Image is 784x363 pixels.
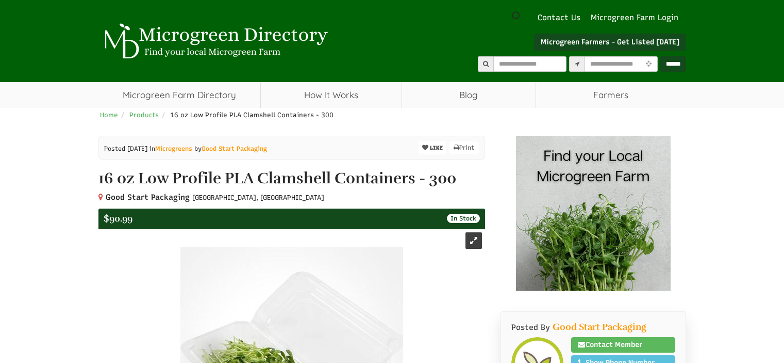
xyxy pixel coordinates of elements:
button: LIKE [419,141,446,154]
a: Products [129,111,159,119]
p: Posted By [511,322,550,333]
span: Posted [104,145,125,152]
a: Home [100,111,118,119]
span: [GEOGRAPHIC_DATA], [GEOGRAPHIC_DATA] [192,193,324,202]
a: Microgreen Farm Directory [98,82,261,108]
span: [DATE] [127,145,147,152]
span: by [194,144,267,153]
a: How It Works [261,82,402,108]
h1: 16 oz Low Profile PLA Clamshell Containers - 300 [98,170,485,187]
span: Farmers [536,82,686,108]
i: Use Current Location [643,61,654,68]
img: Banner Ad [516,136,671,291]
a: Good Start Packaging [202,145,267,152]
span: 16 oz Low Profile PLA Clamshell Containers - 300 [170,111,333,119]
a: Blog [402,82,536,108]
span: in [149,144,192,153]
a: Contact Member [571,337,675,353]
a: Good Start Packaging [553,321,646,333]
a: Contact Us [532,12,586,23]
span: In Stock [447,214,480,223]
a: Microgreen Farm Login [591,12,683,23]
a: Microgreens [155,145,192,152]
a: Microgreen Farmers - Get Listed [DATE] [534,34,686,51]
span: $90.99 [104,213,132,224]
img: Microgreen Directory [98,23,330,59]
b: Good Start Packaging [106,193,190,202]
span: LIKE [428,145,443,151]
a: Print [449,141,479,154]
